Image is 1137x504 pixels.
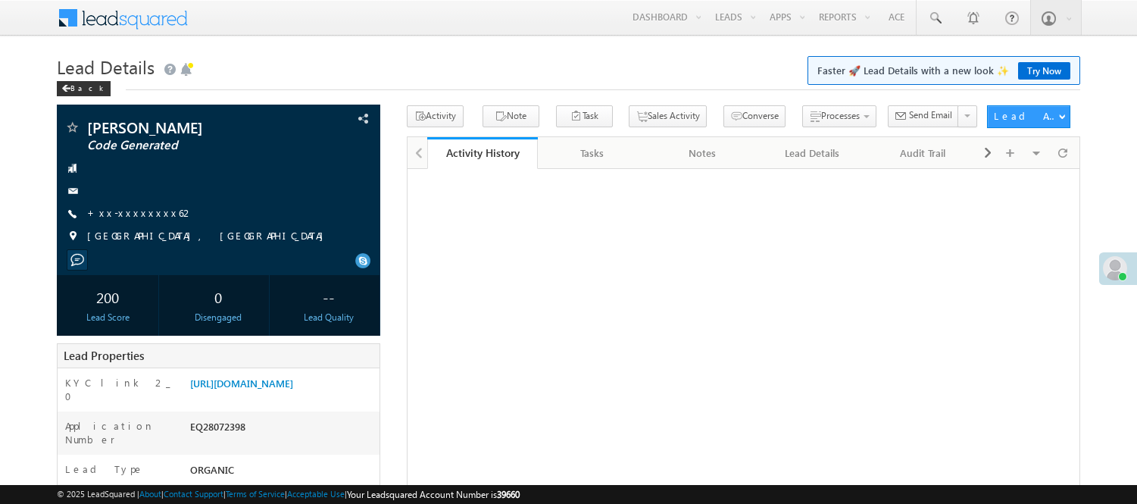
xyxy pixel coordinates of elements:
[57,80,118,93] a: Back
[87,229,331,244] span: [GEOGRAPHIC_DATA], [GEOGRAPHIC_DATA]
[556,105,613,127] button: Task
[538,137,648,169] a: Tasks
[186,462,380,484] div: ORGANIC
[64,348,144,363] span: Lead Properties
[439,146,526,160] div: Activity History
[282,283,376,311] div: --
[723,105,786,127] button: Converse
[57,81,111,96] div: Back
[483,105,539,127] button: Note
[87,120,288,135] span: [PERSON_NAME]
[65,376,174,403] label: KYC link 2_0
[87,206,194,219] a: +xx-xxxxxxxx62
[629,105,707,127] button: Sales Activity
[868,137,978,169] a: Audit Trail
[909,108,952,122] span: Send Email
[347,489,520,500] span: Your Leadsquared Account Number is
[550,144,634,162] div: Tasks
[817,63,1070,78] span: Faster 🚀 Lead Details with a new look ✨
[821,110,860,121] span: Processes
[994,109,1058,123] div: Lead Actions
[226,489,285,499] a: Terms of Service
[57,487,520,502] span: © 2025 LeadSquared | | | | |
[497,489,520,500] span: 39660
[61,283,155,311] div: 200
[65,419,174,446] label: Application Number
[648,137,757,169] a: Notes
[770,144,854,162] div: Lead Details
[660,144,744,162] div: Notes
[190,377,293,390] a: [URL][DOMAIN_NAME]
[1018,62,1070,80] a: Try Now
[287,489,345,499] a: Acceptable Use
[139,489,161,499] a: About
[171,283,265,311] div: 0
[87,138,288,153] span: Code Generated
[164,489,223,499] a: Contact Support
[880,144,964,162] div: Audit Trail
[888,105,959,127] button: Send Email
[171,311,265,324] div: Disengaged
[65,462,144,476] label: Lead Type
[427,137,537,169] a: Activity History
[61,311,155,324] div: Lead Score
[407,105,464,127] button: Activity
[186,419,380,440] div: EQ28072398
[987,105,1070,128] button: Lead Actions
[57,55,155,79] span: Lead Details
[758,137,868,169] a: Lead Details
[282,311,376,324] div: Lead Quality
[802,105,876,127] button: Processes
